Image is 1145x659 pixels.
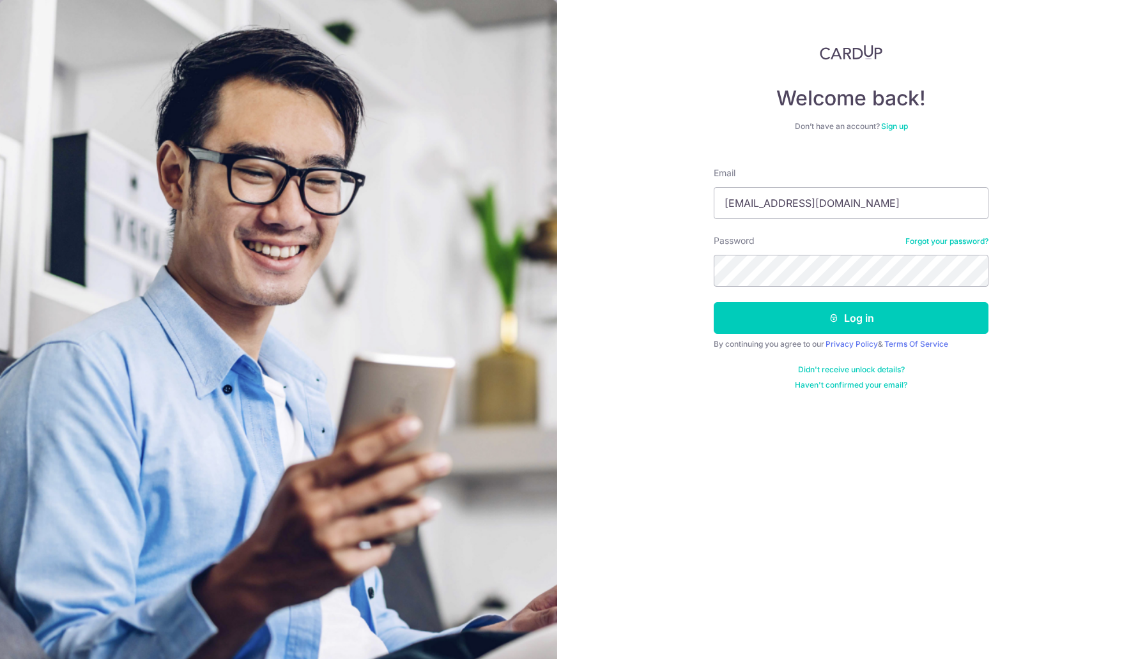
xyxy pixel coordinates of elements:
[884,339,948,349] a: Terms Of Service
[795,380,907,390] a: Haven't confirmed your email?
[826,339,878,349] a: Privacy Policy
[714,121,988,132] div: Don’t have an account?
[714,234,755,247] label: Password
[905,236,988,246] a: Forgot your password?
[714,86,988,111] h4: Welcome back!
[881,121,908,131] a: Sign up
[714,339,988,349] div: By continuing you agree to our &
[714,302,988,334] button: Log in
[820,45,882,60] img: CardUp Logo
[714,167,735,179] label: Email
[714,187,988,219] input: Enter your Email
[798,365,905,375] a: Didn't receive unlock details?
